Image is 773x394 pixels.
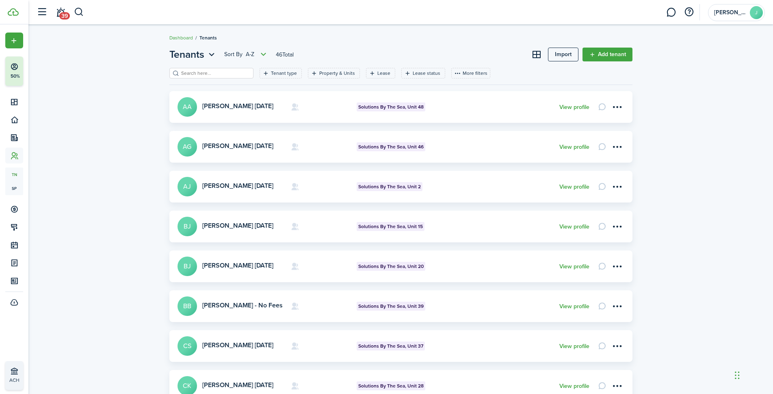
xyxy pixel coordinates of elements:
button: 50% [5,57,73,86]
span: Solutions By The Sea, Unit 2 [358,183,421,190]
filter-tag-label: Property & Units [319,70,355,77]
button: Open menu [5,33,23,48]
span: Solutions By The Sea, Unit 20 [358,263,424,270]
button: Open menu [611,220,624,233]
button: Open menu [611,339,624,353]
span: Solutions By The Sea, Unit 15 [358,223,423,230]
a: AG [178,137,197,157]
a: View profile [559,184,589,190]
a: Dashboard [169,34,193,41]
filter-tag-label: Lease status [413,70,440,77]
a: [PERSON_NAME] [DATE] [202,181,273,190]
span: Solutions By The Sea, Unit 46 [358,143,424,150]
button: Open menu [611,379,624,393]
button: Open resource center [682,5,696,19]
a: [PERSON_NAME] [DATE] [202,340,273,350]
span: Solutions By The Sea, Unit 39 [358,303,424,310]
button: Open menu [224,50,268,59]
p: ACH [9,377,57,384]
a: [PERSON_NAME] [DATE] [202,221,273,230]
a: View profile [559,224,589,230]
span: Solutions By The Sea, Unit 28 [358,382,424,390]
button: Sort byA-Z [224,50,268,59]
span: Tenants [199,34,217,41]
span: Sort by [224,50,246,59]
a: BJ [178,257,197,276]
a: Add tenant [582,48,632,61]
span: Tenants [169,47,204,62]
a: tn [5,168,23,181]
span: 39 [59,12,70,20]
a: View profile [559,263,589,270]
a: View profile [559,104,589,111]
button: Open menu [611,100,624,114]
a: sp [5,181,23,195]
a: Messaging [663,2,679,23]
avatar-text: J [750,6,763,19]
filter-tag: Open filter [260,68,302,78]
button: Open menu [169,47,217,62]
a: View profile [559,383,589,390]
img: TenantCloud [8,8,19,16]
span: Joseph [714,10,747,15]
button: Open menu [611,299,624,313]
a: View profile [559,144,589,150]
p: 50% [10,73,20,80]
a: [PERSON_NAME] [DATE] [202,261,273,270]
span: A-Z [246,50,254,59]
a: [PERSON_NAME] [DATE] [202,141,273,150]
header-page-total: 46 Total [276,50,294,59]
a: Import [548,48,578,61]
input: Search here... [179,70,251,77]
button: Open sidebar [34,4,50,20]
iframe: Chat Widget [638,306,773,394]
filter-tag: Open filter [308,68,360,78]
button: Open menu [611,180,624,194]
button: Tenants [169,47,217,62]
span: Solutions By The Sea, Unit 37 [358,342,423,350]
a: [PERSON_NAME] [DATE] [202,380,273,390]
filter-tag-label: Lease [377,70,390,77]
a: [PERSON_NAME] [DATE] [202,101,273,111]
a: AJ [178,177,197,196]
button: Open menu [611,259,624,273]
a: AA [178,97,197,117]
filter-tag: Open filter [366,68,395,78]
a: ACH [5,361,23,390]
a: Notifications [53,2,68,23]
filter-tag-label: Tenant type [271,70,297,77]
button: More filters [451,68,490,78]
filter-tag: Open filter [401,68,445,78]
a: BJ [178,217,197,236]
a: CS [178,336,197,356]
a: View profile [559,343,589,350]
a: [PERSON_NAME] - No Fees [202,300,283,310]
button: Search [74,5,84,19]
div: Drag [735,363,740,387]
span: Solutions By The Sea, Unit 48 [358,103,424,111]
button: Open menu [611,140,624,154]
a: View profile [559,303,589,310]
a: BB [178,296,197,316]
